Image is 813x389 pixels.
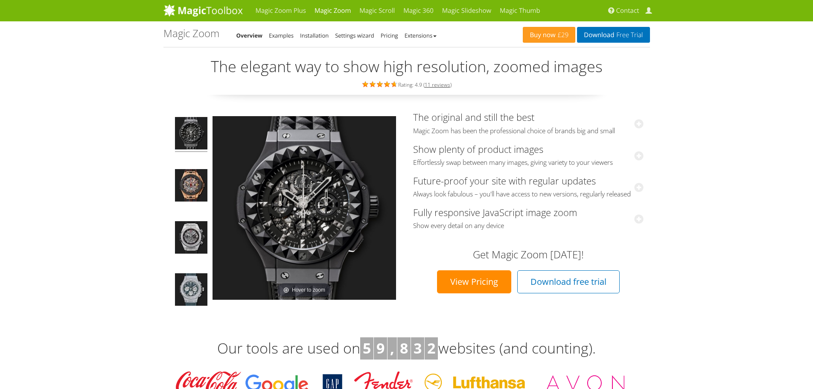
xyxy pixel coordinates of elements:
[335,32,374,39] a: Settings wizard
[269,32,294,39] a: Examples
[163,337,650,360] h3: Our tools are used on websites (and counting).
[414,338,422,358] b: 3
[405,32,437,39] a: Extensions
[427,338,435,358] b: 2
[413,111,644,135] a: The original and still the bestMagic Zoom has been the professional choice of brands big and small
[236,32,263,39] a: Overview
[174,220,208,257] a: Big Bang Unico Titanium
[517,270,620,293] a: Download free trial
[363,338,371,358] b: 5
[163,4,243,17] img: MagicToolbox.com - Image tools for your website
[174,116,208,153] a: Big Bang Depeche Mode
[390,338,394,358] b: ,
[174,272,208,309] a: Big Bang Jeans
[413,158,644,167] span: Effortlessly swap between many images, giving variety to your viewers
[413,222,644,230] span: Show every detail on any device
[437,270,511,293] a: View Pricing
[163,58,650,75] h2: The elegant way to show high resolution, zoomed images
[175,169,207,204] img: Big Bang Ferrari King Gold Carbon
[413,206,644,230] a: Fully responsive JavaScript image zoomShow every detail on any device
[300,32,329,39] a: Installation
[523,27,575,43] a: Buy now£29
[413,174,644,199] a: Future-proof your site with regular updatesAlways look fabulous – you'll have access to new versi...
[614,32,643,38] span: Free Trial
[422,249,635,260] h3: Get Magic Zoom [DATE]!
[413,127,644,135] span: Magic Zoom has been the professional choice of brands big and small
[577,27,650,43] a: DownloadFree Trial
[425,81,450,88] a: 11 reviews
[616,6,639,15] span: Contact
[163,79,650,89] div: Rating: 4.9 ( )
[175,221,207,256] img: Big Bang Unico Titanium - Magic Zoom Demo
[381,32,398,39] a: Pricing
[376,338,385,358] b: 9
[174,168,208,205] a: Big Bang Ferrari King Gold Carbon
[556,32,569,38] span: £29
[175,273,207,308] img: Big Bang Jeans - Magic Zoom Demo
[175,117,207,152] img: Big Bang Depeche Mode - Magic Zoom Demo
[413,190,644,199] span: Always look fabulous – you'll have access to new versions, regularly released
[213,116,396,300] a: Hover to zoom
[400,338,408,358] b: 8
[163,28,219,39] h1: Magic Zoom
[413,143,644,167] a: Show plenty of product imagesEffortlessly swap between many images, giving variety to your viewers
